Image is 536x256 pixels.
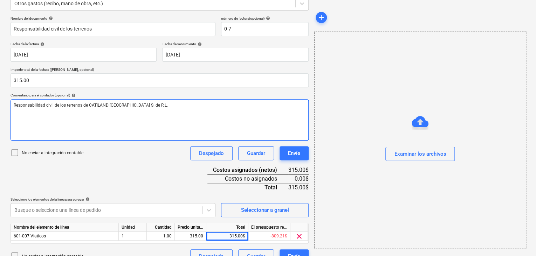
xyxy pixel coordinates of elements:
input: Fecha de factura no especificada [11,48,157,62]
div: Seleccionar a granel [241,206,289,215]
div: Fecha de vencimiento [162,42,308,46]
button: Despejado [190,146,233,160]
div: Unidad [119,223,147,232]
input: Fecha de vencimiento no especificada [162,48,308,62]
div: Guardar [247,149,265,158]
p: Importe total de la factura ([PERSON_NAME], opcional) [11,67,309,73]
span: 601-007 Viaticos [14,234,46,238]
div: 315.00$ [288,166,309,174]
div: Comentario para el contador (opcional) [11,93,309,97]
span: Responsabilidad civil de los terrenos de CATILAND [GEOGRAPHIC_DATA] S. de R.L. [14,103,168,108]
div: Seleccione los elementos de la línea para agregar [11,197,215,202]
button: Seleccionar a granel [221,203,309,217]
div: Nombre del documento [11,16,215,21]
iframe: Chat Widget [501,222,536,256]
div: 1.00 [150,232,172,241]
div: Nombre del elemento de línea [11,223,119,232]
input: Nombre del documento [11,22,215,36]
div: Costos no asignados [207,174,288,183]
div: Despejado [199,149,224,158]
p: No enviar a integración contable [22,150,83,156]
span: help [70,93,76,97]
div: 315.00 [178,232,203,241]
button: Examinar los archivos [385,147,455,161]
div: 0.00$ [288,174,309,183]
span: help [264,16,270,20]
input: Importe total de la factura (coste neto, opcional) [11,73,309,87]
div: Cantidad [147,223,175,232]
button: Envíe [280,146,309,160]
div: número de factura (opcional) [221,16,309,21]
div: 1 [119,232,147,241]
div: Widget de chat [501,222,536,256]
span: help [39,42,44,46]
span: help [84,197,90,201]
div: -809.21$ [248,232,290,241]
div: El presupuesto revisado que queda [248,223,290,232]
div: Examinar los archivos [314,32,526,248]
div: Total [206,223,248,232]
div: Examinar los archivos [394,149,446,159]
div: Total [207,183,288,191]
div: Envíe [288,149,300,158]
div: Costos asignados (netos) [207,166,288,174]
input: número de factura [221,22,309,36]
span: help [196,42,201,46]
div: 315.00$ [288,183,309,191]
div: Precio unitario [175,223,206,232]
div: 315.00$ [206,232,248,241]
span: clear [295,232,303,241]
button: Guardar [238,146,274,160]
div: Fecha de la factura [11,42,157,46]
span: add [317,13,325,22]
span: help [47,16,53,20]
